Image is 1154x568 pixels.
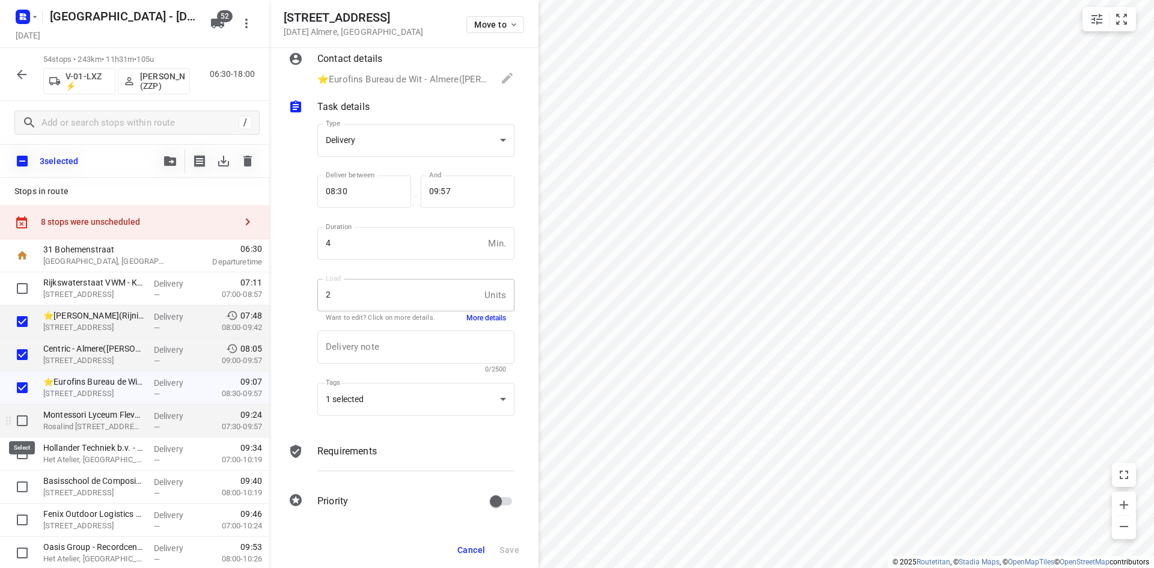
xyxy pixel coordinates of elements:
[118,68,190,94] button: [PERSON_NAME] (ZZP)
[43,409,144,421] p: Montessori Lyceum Flevoland(Saskia Haas)
[154,410,198,422] p: Delivery
[203,553,262,565] p: 08:00-10:26
[154,290,160,299] span: —
[10,541,34,565] span: Select
[326,135,495,146] div: Delivery
[240,276,262,289] span: 07:11
[183,243,262,255] span: 06:30
[140,72,185,91] p: Robert Flierman (ZZP)
[317,100,370,114] p: Task details
[893,558,1149,566] li: © 2025 , © , © © contributors
[43,243,168,255] p: 31 Bohemenstraat
[43,355,144,367] p: [STREET_ADDRESS]
[154,377,198,389] p: Delivery
[1085,7,1109,31] button: Map settings
[154,344,198,356] p: Delivery
[43,310,144,322] p: ⭐Antea Almere(Rijnie Trip)
[317,444,377,459] p: Requirements
[240,409,262,421] span: 09:24
[43,276,144,289] p: Rijkswaterstaat VWM - Kantoor Markeren/ Harderhaven(Arthur Zijlstra)
[453,539,490,561] button: Cancel
[317,383,514,416] div: 1 selected
[154,323,160,332] span: —
[917,558,950,566] a: Routetitan
[457,545,485,555] span: Cancel
[10,508,34,532] span: Select
[154,278,198,290] p: Delivery
[43,376,144,388] p: ⭐Eurofins Bureau de Wit - Almere(Albert Liefers)
[183,256,262,268] p: Departure time
[226,343,238,355] svg: Early
[317,73,489,87] p: ⭐Eurofins Bureau de Wit - Almere([PERSON_NAME]), [PHONE_NUMBER], [EMAIL_ADDRESS][DOMAIN_NAME]
[240,541,262,553] span: 09:53
[66,72,110,91] p: V-01-LXZ ⚡
[10,442,34,466] span: Select
[203,454,262,466] p: 07:00-10:19
[154,509,198,521] p: Delivery
[206,11,230,35] button: 52
[217,10,233,22] span: 52
[154,522,160,531] span: —
[203,289,262,301] p: 07:00-08:57
[411,192,421,201] p: —
[288,52,514,88] div: Contact details⭐Eurofins Bureau de Wit - Almere([PERSON_NAME]), [PHONE_NUMBER], [EMAIL_ADDRESS][D...
[41,114,239,132] input: Add or search stops within route
[154,489,160,498] span: —
[154,311,198,323] p: Delivery
[240,310,262,322] span: 07:48
[203,388,262,400] p: 08:30-09:57
[284,11,423,25] h5: [STREET_ADDRESS]
[1060,558,1110,566] a: OpenStreetMap
[154,542,198,554] p: Delivery
[154,476,198,488] p: Delivery
[43,475,144,487] p: Basisschool de Compositie(Irma Bakker)
[288,100,514,117] div: Task details
[466,313,506,323] button: More details
[43,421,144,433] p: Rosalind Franklinweg 4, Almere
[317,52,382,66] p: Contact details
[14,185,255,198] p: Stops in route
[43,508,144,520] p: Fenix Outdoor Logistics bv - Koningsbeltweg(Lavanya Bonela / Alexander Bos)
[239,116,252,129] div: /
[326,313,435,323] p: Want to edit? Click on more details.
[500,71,514,85] svg: Edit
[154,423,160,432] span: —
[134,55,136,64] span: •
[10,310,34,334] span: Select
[203,520,262,532] p: 07:00-10:24
[484,289,506,302] p: Units
[317,124,514,157] div: Delivery
[466,16,524,33] button: Move to
[43,454,144,466] p: Het Atelier, [GEOGRAPHIC_DATA]
[136,55,154,64] span: 105u
[43,388,144,400] p: Transistorstraat 20, Almere
[41,217,236,227] div: 8 stops were unscheduled
[45,7,201,26] h5: Rename
[43,541,144,553] p: Oasis Group - Recordcenter Almere - Koningsbeltweg(Peter Bul)
[188,149,212,173] button: Print shipping labels
[212,149,236,173] span: Download stops
[154,555,160,564] span: —
[485,365,506,373] span: 0/2500
[959,558,1000,566] a: Stadia Maps
[236,149,260,173] span: Delete stops
[11,28,45,42] h5: Project date
[203,421,262,433] p: 07:30-09:57
[40,156,78,166] p: 3 selected
[210,68,260,81] p: 06:30-18:00
[203,322,262,334] p: 08:00-09:42
[43,343,144,355] p: Centric - Almere(Yara Klaver-Veldhuizen)
[203,355,262,367] p: 09:00-09:57
[240,475,262,487] span: 09:40
[474,20,519,29] span: Move to
[43,442,144,454] p: Hollander Techniek b.v. - Almere(René Kronmöller )
[240,508,262,520] span: 09:46
[10,276,34,301] span: Select
[43,54,190,66] p: 54 stops • 243km • 11h31m
[43,255,168,267] p: [GEOGRAPHIC_DATA], [GEOGRAPHIC_DATA]
[43,68,115,94] button: V-01-LXZ ⚡
[226,310,238,322] svg: Early
[43,520,144,532] p: Koningsbeltweg 12, Almere
[10,343,34,367] span: Select
[488,237,506,251] p: Min.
